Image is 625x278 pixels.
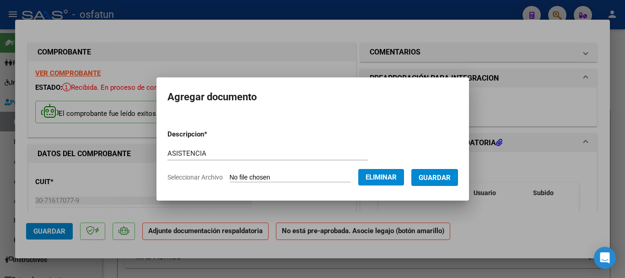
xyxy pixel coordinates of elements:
[411,169,458,186] button: Guardar
[167,88,458,106] h2: Agregar documento
[358,169,404,185] button: Eliminar
[594,247,616,269] div: Open Intercom Messenger
[419,174,451,182] span: Guardar
[167,129,255,140] p: Descripcion
[167,174,223,181] span: Seleccionar Archivo
[366,173,397,181] span: Eliminar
